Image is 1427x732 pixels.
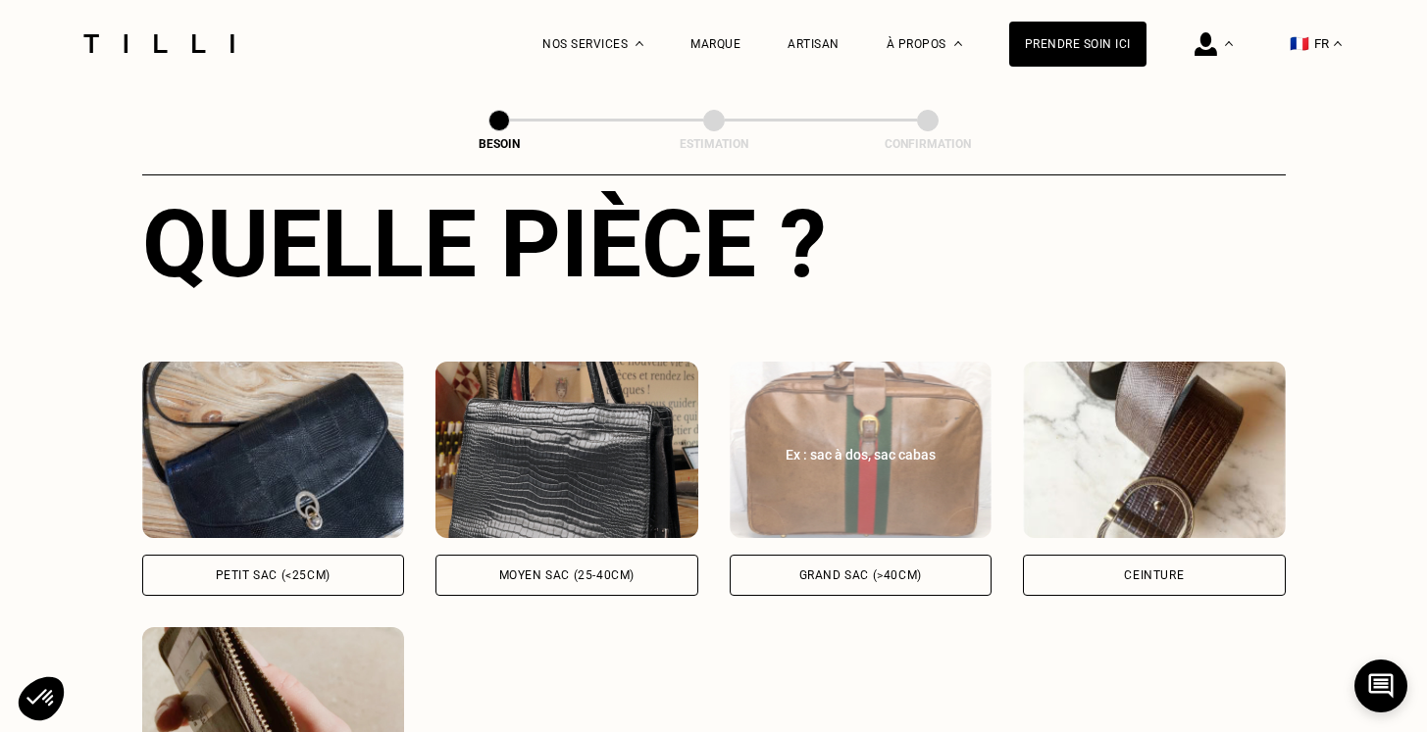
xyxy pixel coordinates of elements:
img: Menu déroulant [1225,41,1233,46]
div: Petit sac (<25cm) [216,569,331,581]
div: Quelle pièce ? [142,189,1286,299]
div: Moyen sac (25-40cm) [499,569,635,581]
img: Tilli retouche votre Petit sac (<25cm) [142,362,405,538]
div: Ex : sac à dos, sac cabas [751,445,971,464]
img: Tilli retouche votre Ceinture [1023,362,1286,538]
a: Artisan [788,37,840,51]
img: Tilli retouche votre Moyen sac (25-40cm) [435,362,698,538]
div: Ceinture [1124,569,1184,581]
div: Confirmation [830,137,1026,151]
span: 🇫🇷 [1290,34,1309,53]
img: Tilli retouche votre Grand sac (>40cm) [730,362,993,538]
img: Logo du service de couturière Tilli [76,34,241,53]
a: Marque [690,37,740,51]
a: Prendre soin ici [1009,22,1147,67]
img: menu déroulant [1334,41,1342,46]
img: Menu déroulant à propos [954,41,962,46]
img: Menu déroulant [636,41,643,46]
div: Estimation [616,137,812,151]
img: icône connexion [1195,32,1217,56]
div: Besoin [401,137,597,151]
div: Grand sac (>40cm) [799,569,922,581]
